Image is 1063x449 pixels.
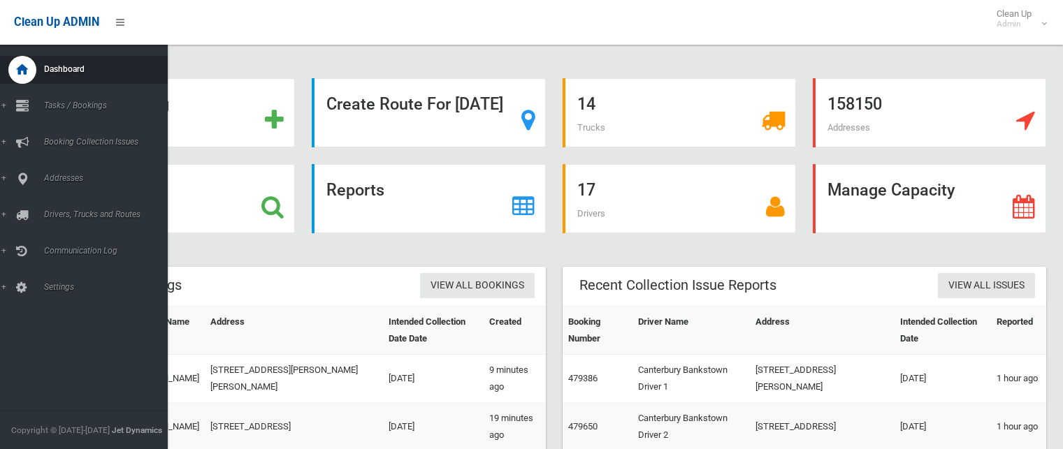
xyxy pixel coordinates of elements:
[938,273,1035,299] a: View All Issues
[568,421,598,432] a: 479650
[827,122,870,133] span: Addresses
[750,307,895,355] th: Address
[577,208,605,219] span: Drivers
[632,307,749,355] th: Driver Name
[40,209,178,219] span: Drivers, Trucks and Routes
[563,164,796,233] a: 17 Drivers
[577,94,595,114] strong: 14
[568,373,598,383] a: 479386
[990,8,1046,29] span: Clean Up
[40,173,178,183] span: Addresses
[991,355,1046,403] td: 1 hour ago
[205,307,382,355] th: Address
[563,78,796,147] a: 14 Trucks
[577,122,605,133] span: Trucks
[312,164,545,233] a: Reports
[112,425,162,435] strong: Jet Dynamics
[40,137,178,147] span: Booking Collection Issues
[420,273,535,299] a: View All Bookings
[577,180,595,200] strong: 17
[40,64,178,74] span: Dashboard
[11,425,110,435] span: Copyright © [DATE]-[DATE]
[997,19,1032,29] small: Admin
[895,355,991,403] td: [DATE]
[895,307,991,355] th: Intended Collection Date
[383,307,484,355] th: Intended Collection Date Date
[383,355,484,403] td: [DATE]
[750,355,895,403] td: [STREET_ADDRESS][PERSON_NAME]
[40,246,178,256] span: Communication Log
[326,180,384,200] strong: Reports
[312,78,545,147] a: Create Route For [DATE]
[991,307,1046,355] th: Reported
[484,355,545,403] td: 9 minutes ago
[484,307,545,355] th: Created
[813,164,1046,233] a: Manage Capacity
[563,272,793,299] header: Recent Collection Issue Reports
[40,282,178,292] span: Settings
[827,94,882,114] strong: 158150
[563,307,633,355] th: Booking Number
[40,101,178,110] span: Tasks / Bookings
[62,78,295,147] a: Add Booking
[14,15,99,29] span: Clean Up ADMIN
[62,164,295,233] a: Search
[827,180,955,200] strong: Manage Capacity
[205,355,382,403] td: [STREET_ADDRESS][PERSON_NAME][PERSON_NAME]
[813,78,1046,147] a: 158150 Addresses
[326,94,503,114] strong: Create Route For [DATE]
[632,355,749,403] td: Canterbury Bankstown Driver 1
